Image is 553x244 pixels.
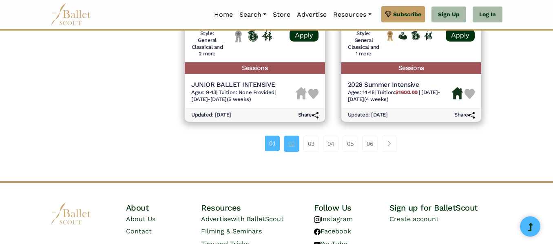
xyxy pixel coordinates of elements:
img: National [386,31,394,41]
a: Instagram [314,215,353,223]
img: Offers Scholarship [411,31,420,40]
a: 01 [265,136,280,151]
h6: Style: General Classical and 1 more [348,30,380,58]
h5: JUNIOR BALLET INTENSIVE [191,81,296,89]
h4: Follow Us [314,202,389,213]
span: Ages: 9-13 [191,89,216,95]
span: [DATE]-[DATE] (4 weeks) [348,89,440,102]
img: In Person [424,31,432,40]
a: Advertise [294,6,330,23]
img: In Person [262,31,272,41]
img: Housing Available [452,87,463,99]
a: 05 [343,136,358,152]
a: About Us [126,215,155,223]
nav: Page navigation example [265,136,401,152]
img: Local [233,30,243,43]
a: 02 [284,136,299,152]
a: Create account [389,215,439,223]
img: facebook logo [314,229,321,235]
a: Apply [446,29,475,42]
a: 04 [323,136,338,152]
img: Offers Financial Aid [398,32,407,40]
a: 03 [303,136,319,152]
a: Subscribe [381,6,425,22]
a: Contact [126,227,152,235]
h5: Sessions [341,62,482,74]
span: Tuition: [377,89,419,95]
h6: Share [454,112,475,119]
a: Search [236,6,270,23]
a: Facebook [314,227,351,235]
a: Log In [473,7,502,23]
img: Offers Scholarship [248,30,258,42]
a: 06 [362,136,378,152]
h6: Updated: [DATE] [348,112,388,119]
h6: Style: General Classical and 2 more [191,30,223,58]
h6: | | [191,89,296,103]
img: instagram logo [314,216,321,223]
a: Resources [330,6,374,23]
a: Apply [290,29,319,42]
img: Heart [308,89,319,99]
span: Tuition: None Provided [219,89,274,95]
b: $1600.00 [395,89,417,95]
img: Housing Unavailable [296,87,307,99]
span: [DATE]-[DATE] (5 weeks) [191,96,251,102]
h6: Share [298,112,319,119]
a: Sign Up [431,7,466,23]
span: Ages: 14-18 [348,89,375,95]
span: with BalletScout [231,215,284,223]
a: Home [211,6,236,23]
h6: | | [348,89,452,103]
h4: Resources [201,202,314,213]
a: Advertisewith BalletScout [201,215,284,223]
a: Store [270,6,294,23]
h6: Updated: [DATE] [191,112,231,119]
a: Filming & Seminars [201,227,262,235]
img: logo [51,202,91,225]
span: Subscribe [393,10,421,19]
h4: Sign up for BalletScout [389,202,502,213]
h5: 2026 Summer Intensive [348,81,452,89]
img: Heart [465,89,475,99]
h5: Sessions [185,62,325,74]
h4: About [126,202,201,213]
img: gem.svg [385,10,392,19]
